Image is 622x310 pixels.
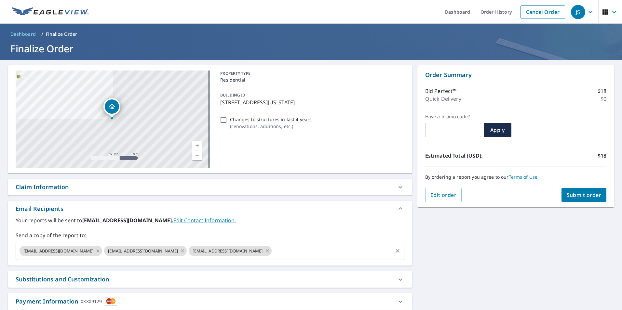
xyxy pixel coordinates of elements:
img: EV Logo [12,7,88,17]
p: Finalize Order [46,31,77,37]
a: Dashboard [8,29,39,39]
h1: Finalize Order [8,42,614,55]
div: [EMAIL_ADDRESS][DOMAIN_NAME] [20,246,102,256]
b: [EMAIL_ADDRESS][DOMAIN_NAME]. [82,217,173,224]
div: Substitutions and Customization [8,271,412,288]
a: Terms of Use [509,174,538,180]
label: Your reports will be sent to [16,216,404,224]
li: / [41,30,43,38]
div: Claim Information [16,183,69,191]
p: BUILDING ID [220,92,245,98]
p: By ordering a report you agree to our [425,174,606,180]
div: Substitutions and Customization [16,275,109,284]
span: Edit order [430,191,457,199]
div: Payment Information [16,297,117,306]
div: Email Recipients [16,204,63,213]
button: Submit order [561,188,607,202]
a: Cancel Order [521,5,565,19]
span: Dashboard [10,31,36,37]
div: JS [571,5,585,19]
p: Quick Delivery [425,95,461,103]
div: Payment InformationXXXX9129cardImage [8,293,412,310]
p: Residential [220,76,401,83]
span: [EMAIL_ADDRESS][DOMAIN_NAME] [104,248,182,254]
div: Dropped pin, building 1, Residential property, 2715 State Route 26 Maine, NY 13802 [103,98,120,118]
a: Current Level 17, Zoom Out [192,150,202,160]
div: Email Recipients [8,201,412,216]
label: Have a promo code? [425,114,481,120]
span: Apply [489,126,506,134]
span: [EMAIL_ADDRESS][DOMAIN_NAME] [189,248,266,254]
p: $18 [598,87,606,95]
p: PROPERTY TYPE [220,71,401,76]
button: Apply [484,123,511,137]
span: Submit order [567,191,602,199]
a: Current Level 17, Zoom In [192,141,202,150]
button: Edit order [425,188,462,202]
div: Claim Information [8,179,412,195]
p: [STREET_ADDRESS][US_STATE] [220,98,401,106]
img: cardImage [105,297,117,306]
a: EditContactInfo [173,217,236,224]
div: XXXX9129 [81,297,102,306]
nav: breadcrumb [8,29,614,39]
p: Changes to structures in last 4 years [230,116,312,123]
span: [EMAIL_ADDRESS][DOMAIN_NAME] [20,248,97,254]
p: ( renovations, additions, etc. ) [230,123,312,130]
p: $0 [601,95,606,103]
label: Send a copy of the report to: [16,231,404,239]
p: Estimated Total (USD): [425,152,516,160]
p: Bid Perfect™ [425,87,457,95]
div: [EMAIL_ADDRESS][DOMAIN_NAME] [189,246,271,256]
button: Clear [393,246,402,255]
p: Order Summary [425,71,606,79]
div: [EMAIL_ADDRESS][DOMAIN_NAME] [104,246,187,256]
p: $18 [598,152,606,160]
